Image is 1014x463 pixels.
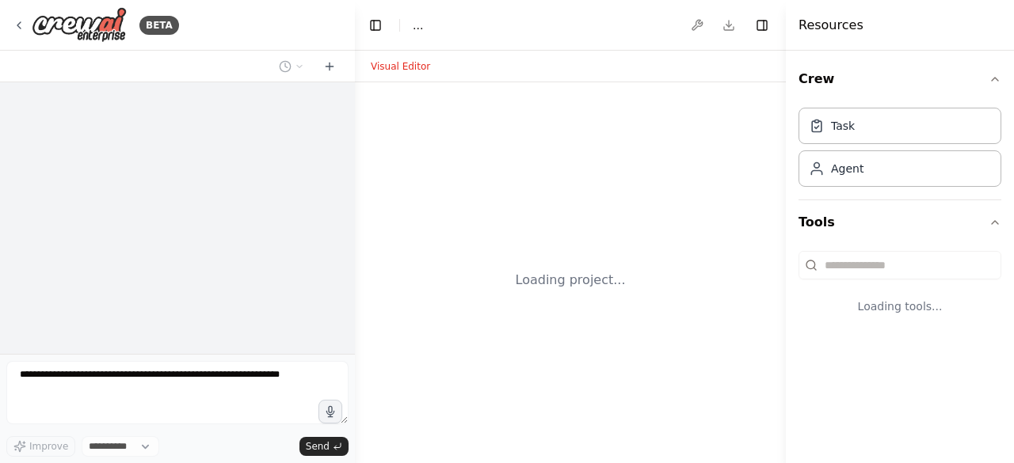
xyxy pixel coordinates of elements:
button: Switch to previous chat [273,57,311,76]
div: Loading tools... [799,286,1001,327]
span: Improve [29,440,68,453]
div: Task [831,118,855,134]
button: Hide right sidebar [751,14,773,36]
button: Send [299,437,349,456]
button: Crew [799,57,1001,101]
button: Visual Editor [361,57,440,76]
img: Logo [32,7,127,43]
button: Improve [6,436,75,457]
div: Loading project... [516,271,626,290]
button: Tools [799,200,1001,245]
div: Agent [831,161,863,176]
span: Send [306,440,330,453]
h4: Resources [799,16,863,35]
div: BETA [139,16,179,35]
button: Hide left sidebar [364,14,387,36]
nav: breadcrumb [413,17,423,33]
button: Click to speak your automation idea [318,400,342,423]
div: Tools [799,245,1001,340]
span: ... [413,17,423,33]
div: Crew [799,101,1001,199]
button: Start a new chat [317,57,342,76]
